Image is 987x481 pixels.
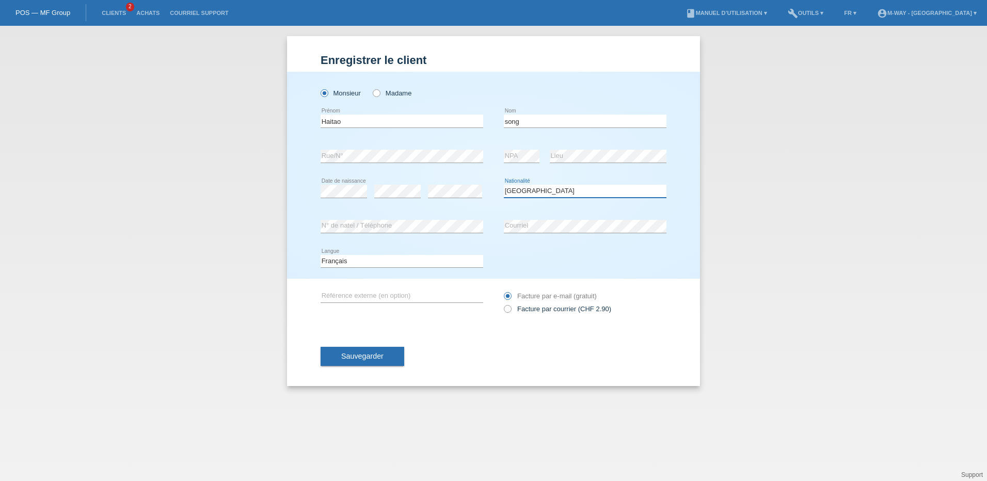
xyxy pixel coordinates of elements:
input: Facture par e-mail (gratuit) [504,292,511,305]
i: build [788,8,798,19]
a: FR ▾ [839,10,862,16]
span: 2 [126,3,134,11]
label: Monsieur [321,89,361,97]
a: POS — MF Group [15,9,70,17]
label: Facture par courrier (CHF 2.90) [504,305,611,313]
label: Facture par e-mail (gratuit) [504,292,597,300]
span: Sauvegarder [341,352,384,360]
h1: Enregistrer le client [321,54,666,67]
input: Facture par courrier (CHF 2.90) [504,305,511,318]
label: Madame [373,89,411,97]
a: account_circlem-way - [GEOGRAPHIC_DATA] ▾ [872,10,982,16]
a: Clients [97,10,131,16]
input: Madame [373,89,379,96]
a: Support [961,471,983,478]
a: Courriel Support [165,10,233,16]
button: Sauvegarder [321,347,404,366]
a: bookManuel d’utilisation ▾ [680,10,772,16]
i: account_circle [877,8,887,19]
i: book [686,8,696,19]
a: buildOutils ▾ [783,10,829,16]
a: Achats [131,10,165,16]
input: Monsieur [321,89,327,96]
